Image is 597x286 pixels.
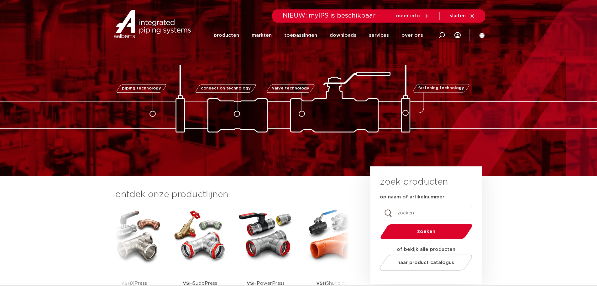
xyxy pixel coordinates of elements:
[214,23,239,47] a: producten
[396,13,420,18] span: meer info
[201,86,250,90] span: connection technology
[450,13,466,18] span: sluiten
[378,255,474,271] a: naar product catalogus
[115,188,349,201] h3: ontdek onze productlijnen
[380,194,444,200] label: op naam of artikelnummer
[122,86,161,90] span: piping technology
[247,281,257,286] strong: VSH
[272,86,309,90] span: valve technology
[283,13,376,19] span: NIEUW: myIPS is beschikbaar
[401,23,423,47] a: over ons
[183,281,193,286] strong: VSH
[396,13,429,19] a: meer info
[397,260,454,265] span: naar product catalogus
[214,23,423,47] nav: Menu
[284,23,317,47] a: toepassingen
[369,23,389,47] a: services
[121,281,131,286] strong: VSH
[330,23,356,47] a: downloads
[450,13,475,19] a: sluiten
[397,247,455,252] strong: of bekijk alle producten
[252,23,272,47] a: markten
[380,206,472,220] input: zoeken
[418,86,464,90] span: fastening technology
[396,229,456,234] span: zoeken
[378,224,475,240] button: zoeken
[316,281,326,286] strong: VSH
[380,176,448,188] h3: zoek producten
